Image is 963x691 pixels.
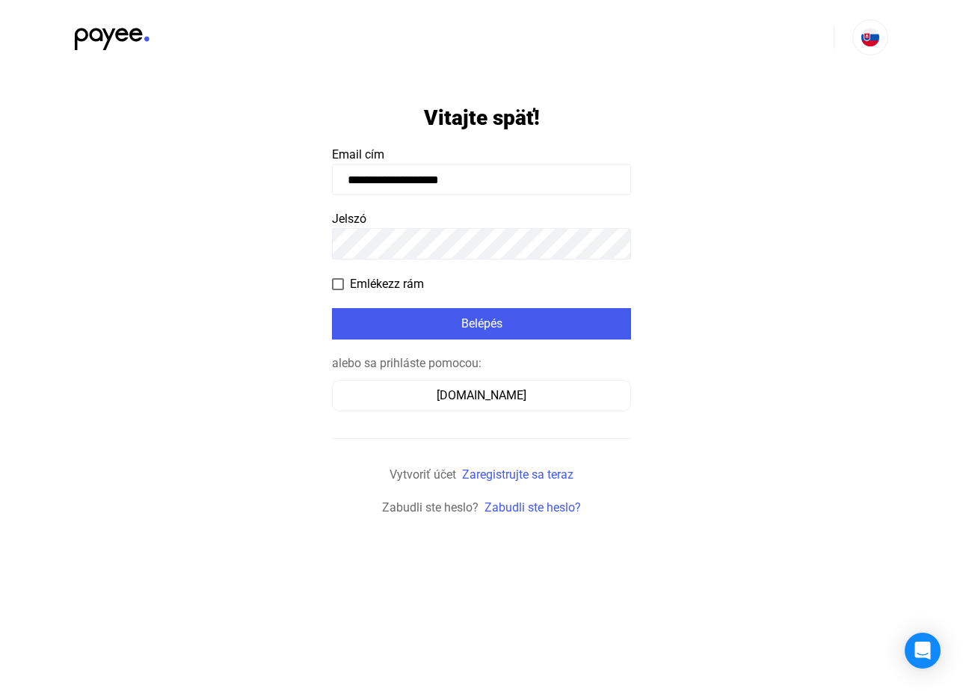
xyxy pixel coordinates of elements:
div: Open Intercom Messenger [905,633,941,669]
span: Emlékezz rám [350,275,424,293]
div: alebo sa prihláste pomocou: [332,354,631,372]
button: SK [852,19,888,55]
div: Belépés [336,315,627,333]
span: Zabudli ste heslo? [382,500,479,515]
span: Email cím [332,147,384,162]
button: [DOMAIN_NAME] [332,380,631,411]
span: Vytvoriť účet [390,467,456,482]
h1: Vitajte späť! [424,105,540,131]
img: SK [861,28,879,46]
button: Belépés [332,308,631,340]
div: [DOMAIN_NAME] [337,387,626,405]
span: Jelszó [332,212,366,226]
img: black-payee-blue-dot.svg [75,19,150,50]
a: Zabudli ste heslo? [484,500,581,515]
a: [DOMAIN_NAME] [332,388,631,402]
a: Zaregistrujte sa teraz [462,467,573,482]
